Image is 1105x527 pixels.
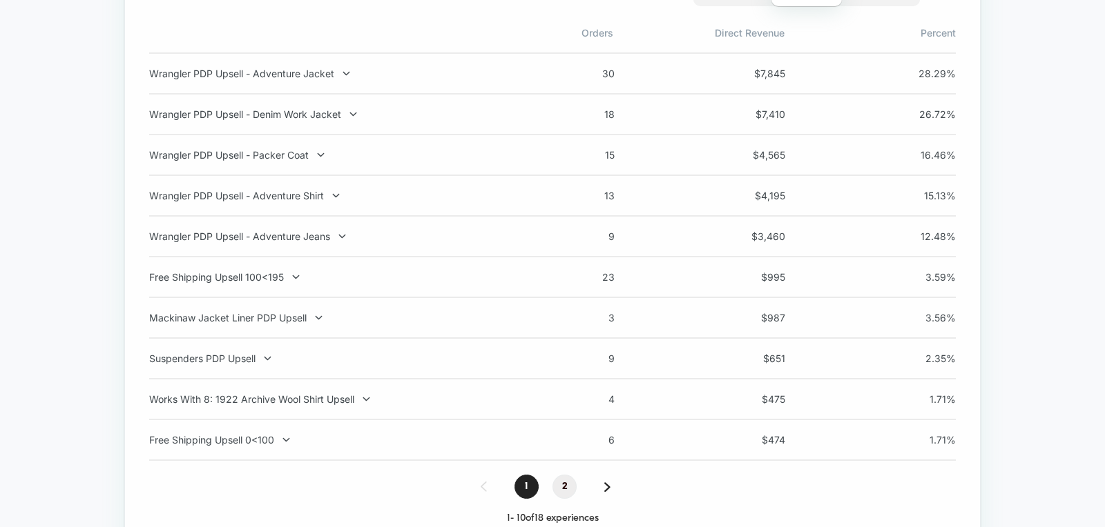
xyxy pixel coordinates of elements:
[723,108,785,120] span: $ 7,410
[894,393,956,405] span: 1.71 %
[442,27,613,39] span: Orders
[149,271,512,283] div: Free Shipping Upsell 100<195
[552,312,615,324] span: 3
[723,312,785,324] span: $ 987
[894,230,956,242] span: 12.48 %
[149,190,512,201] div: Wrangler PDP Upsell - Adventure Shirt
[894,149,956,161] span: 16.46 %
[149,513,956,524] div: 1 - 10 of 18 experiences
[552,108,615,120] span: 18
[552,393,615,405] span: 4
[515,475,539,499] span: 1
[149,68,512,79] div: Wrangler PDP Upsell - Adventure Jacket
[552,271,615,283] span: 23
[149,108,512,120] div: Wrangler PDP Upsell - Denim Work Jacket
[613,27,785,39] span: Direct Revenue
[723,68,785,79] span: $ 7,845
[149,352,512,364] div: Suspenders PDP Upsell
[149,393,512,405] div: Works With 8: 1922 Archive Wool Shirt Upsell
[552,230,615,242] span: 9
[149,312,512,324] div: Mackinaw Jacket Liner PDP Upsell
[894,434,956,446] span: 1.71 %
[552,190,615,201] span: 13
[894,271,956,283] span: 3.59 %
[723,393,785,405] span: $ 475
[149,434,512,446] div: Free Shipping Upsell 0<100
[723,434,785,446] span: $ 474
[723,190,785,201] span: $ 4,195
[552,352,615,364] span: 9
[552,149,615,161] span: 15
[723,271,785,283] span: $ 995
[149,230,512,242] div: Wrangler PDP Upsell - Adventure Jeans
[723,352,785,364] span: $ 651
[723,149,785,161] span: $ 4,565
[894,352,956,364] span: 2.35 %
[552,68,615,79] span: 30
[894,108,956,120] span: 26.72 %
[723,230,785,242] span: $ 3,460
[785,27,956,39] span: Percent
[552,434,615,446] span: 6
[149,149,512,161] div: Wrangler PDP Upsell - Packer Coat
[604,482,611,492] img: pagination forward
[894,190,956,201] span: 15.13 %
[894,68,956,79] span: 28.29 %
[552,475,577,499] span: 2
[894,312,956,324] span: 3.56 %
